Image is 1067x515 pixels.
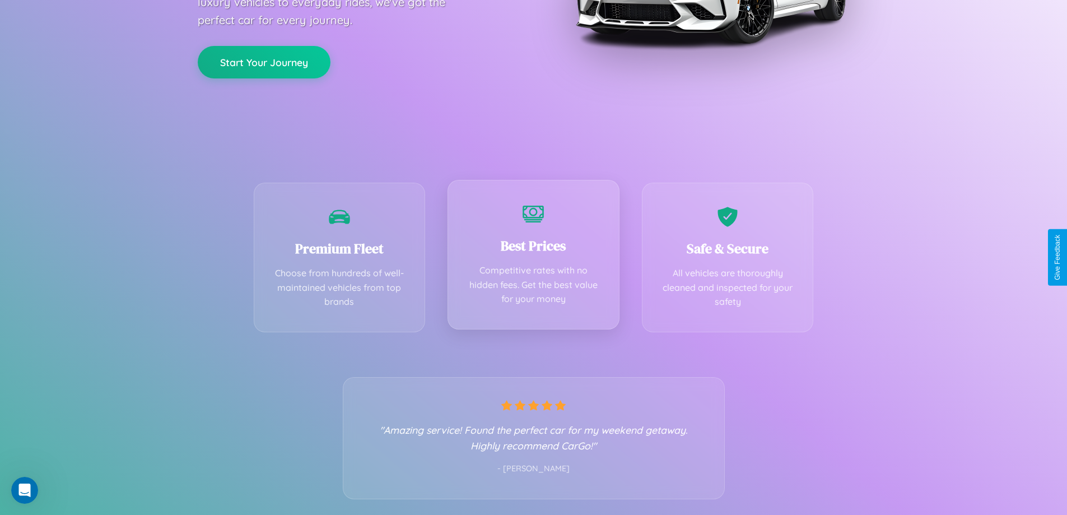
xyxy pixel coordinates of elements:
p: Choose from hundreds of well-maintained vehicles from top brands [271,266,408,309]
h3: Best Prices [465,236,602,255]
p: All vehicles are thoroughly cleaned and inspected for your safety [659,266,796,309]
p: "Amazing service! Found the perfect car for my weekend getaway. Highly recommend CarGo!" [366,422,702,453]
p: - [PERSON_NAME] [366,462,702,476]
h3: Premium Fleet [271,239,408,258]
div: Give Feedback [1054,235,1061,280]
h3: Safe & Secure [659,239,796,258]
p: Competitive rates with no hidden fees. Get the best value for your money [465,263,602,307]
button: Start Your Journey [198,46,330,78]
iframe: Intercom live chat [11,477,38,504]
